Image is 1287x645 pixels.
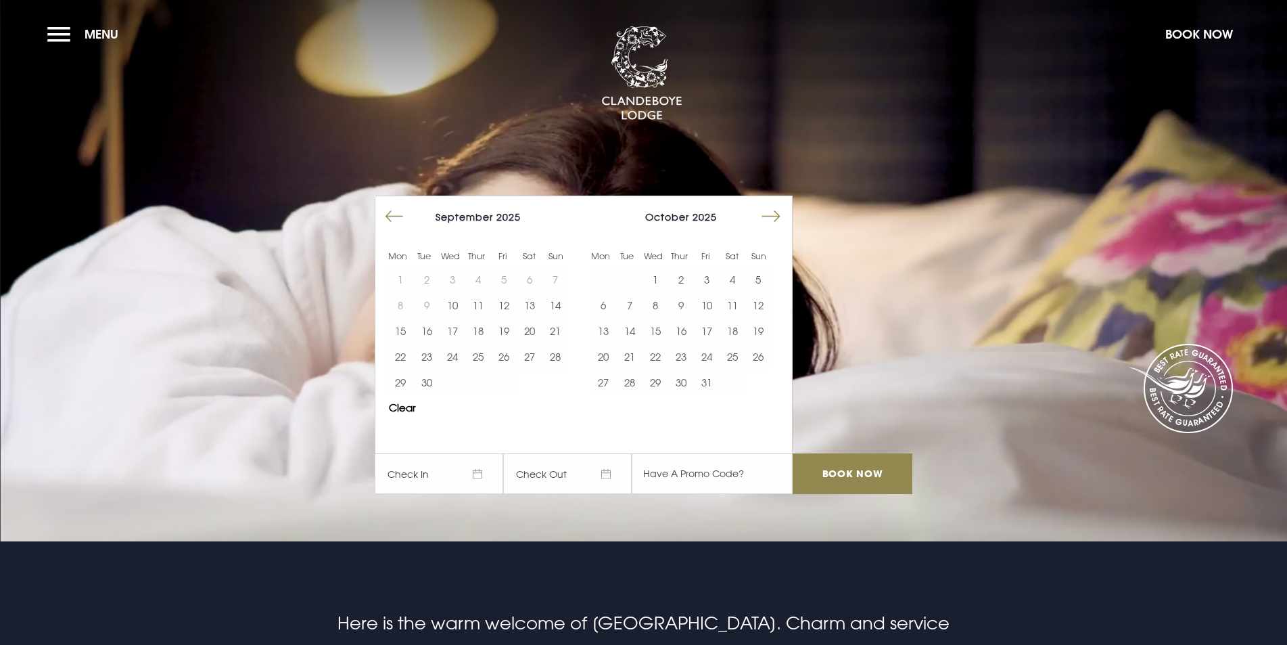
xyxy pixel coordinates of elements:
[590,370,616,395] button: 27
[590,318,616,344] td: Choose Monday, October 13, 2025 as your start date.
[694,370,720,395] button: 31
[668,370,694,395] td: Choose Thursday, October 30, 2025 as your start date.
[694,292,720,318] td: Choose Friday, October 10, 2025 as your start date.
[85,26,118,42] span: Menu
[616,344,642,370] td: Choose Tuesday, October 21, 2025 as your start date.
[642,292,668,318] button: 8
[642,370,668,395] button: 29
[720,292,745,318] td: Choose Saturday, October 11, 2025 as your start date.
[616,370,642,395] td: Choose Tuesday, October 28, 2025 as your start date.
[375,453,503,494] span: Check In
[720,318,745,344] button: 18
[389,403,416,413] button: Clear
[436,211,493,223] span: September
[694,267,720,292] td: Choose Friday, October 3, 2025 as your start date.
[440,318,465,344] button: 17
[517,318,542,344] button: 20
[616,318,642,344] td: Choose Tuesday, October 14, 2025 as your start date.
[745,292,771,318] button: 12
[496,211,521,223] span: 2025
[440,318,465,344] td: Choose Wednesday, September 17, 2025 as your start date.
[668,344,694,370] td: Choose Thursday, October 23, 2025 as your start date.
[601,26,682,121] img: Clandeboye Lodge
[542,292,568,318] td: Choose Sunday, September 14, 2025 as your start date.
[517,318,542,344] td: Choose Saturday, September 20, 2025 as your start date.
[590,344,616,370] td: Choose Monday, October 20, 2025 as your start date.
[694,344,720,370] td: Choose Friday, October 24, 2025 as your start date.
[668,344,694,370] button: 23
[517,292,542,318] button: 13
[720,344,745,370] td: Choose Saturday, October 25, 2025 as your start date.
[388,318,413,344] button: 15
[642,267,668,292] button: 1
[720,344,745,370] button: 25
[590,292,616,318] button: 6
[47,20,125,49] button: Menu
[793,453,912,494] input: Book Now
[758,204,784,229] button: Move forward to switch to the next month.
[745,344,771,370] button: 26
[388,370,413,395] td: Choose Monday, September 29, 2025 as your start date.
[745,267,771,292] button: 5
[517,344,542,370] td: Choose Saturday, September 27, 2025 as your start date.
[694,344,720,370] button: 24
[388,344,413,370] td: Choose Monday, September 22, 2025 as your start date.
[720,267,745,292] button: 4
[720,267,745,292] td: Choose Saturday, October 4, 2025 as your start date.
[694,318,720,344] td: Choose Friday, October 17, 2025 as your start date.
[542,292,568,318] button: 14
[632,453,793,494] input: Have A Promo Code?
[720,318,745,344] td: Choose Saturday, October 18, 2025 as your start date.
[381,204,407,229] button: Move backward to switch to the previous month.
[616,344,642,370] button: 21
[413,318,439,344] td: Choose Tuesday, September 16, 2025 as your start date.
[694,370,720,395] td: Choose Friday, October 31, 2025 as your start date.
[668,292,694,318] td: Choose Thursday, October 9, 2025 as your start date.
[491,318,517,344] button: 19
[642,318,668,344] button: 15
[590,292,616,318] td: Choose Monday, October 6, 2025 as your start date.
[668,292,694,318] button: 9
[616,292,642,318] button: 7
[388,370,413,395] button: 29
[465,292,491,318] button: 11
[413,344,439,370] button: 23
[491,344,517,370] td: Choose Friday, September 26, 2025 as your start date.
[517,292,542,318] td: Choose Saturday, September 13, 2025 as your start date.
[668,318,694,344] td: Choose Thursday, October 16, 2025 as your start date.
[491,318,517,344] td: Choose Friday, September 19, 2025 as your start date.
[503,453,632,494] span: Check Out
[542,344,568,370] button: 28
[542,344,568,370] td: Choose Sunday, September 28, 2025 as your start date.
[642,370,668,395] td: Choose Wednesday, October 29, 2025 as your start date.
[645,211,689,223] span: October
[745,318,771,344] td: Choose Sunday, October 19, 2025 as your start date.
[413,344,439,370] td: Choose Tuesday, September 23, 2025 as your start date.
[693,211,717,223] span: 2025
[413,370,439,395] button: 30
[694,267,720,292] button: 3
[616,292,642,318] td: Choose Tuesday, October 7, 2025 as your start date.
[642,344,668,370] td: Choose Wednesday, October 22, 2025 as your start date.
[440,292,465,318] button: 10
[668,318,694,344] button: 16
[388,344,413,370] button: 22
[465,344,491,370] button: 25
[694,318,720,344] button: 17
[388,318,413,344] td: Choose Monday, September 15, 2025 as your start date.
[542,318,568,344] td: Choose Sunday, September 21, 2025 as your start date.
[517,344,542,370] button: 27
[668,370,694,395] button: 30
[668,267,694,292] td: Choose Thursday, October 2, 2025 as your start date.
[491,292,517,318] button: 12
[440,292,465,318] td: Choose Wednesday, September 10, 2025 as your start date.
[542,318,568,344] button: 21
[590,370,616,395] td: Choose Monday, October 27, 2025 as your start date.
[642,267,668,292] td: Choose Wednesday, October 1, 2025 as your start date.
[465,318,491,344] button: 18
[465,318,491,344] td: Choose Thursday, September 18, 2025 as your start date.
[440,344,465,370] button: 24
[745,344,771,370] td: Choose Sunday, October 26, 2025 as your start date.
[1159,20,1240,49] button: Book Now
[616,318,642,344] button: 14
